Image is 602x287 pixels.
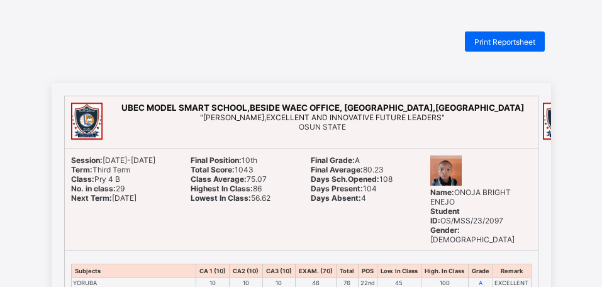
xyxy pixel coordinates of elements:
[311,184,377,193] span: 104
[191,193,251,203] b: Lowest In Class:
[71,165,92,174] b: Term:
[311,184,363,193] b: Days Present:
[200,113,445,122] span: "[PERSON_NAME],EXCELLENT AND INNOVATIVE FUTURE LEADERS"
[262,264,295,278] th: CA3 (10)
[358,264,377,278] th: POS
[311,174,379,184] b: Days Sch.Opened:
[430,188,511,206] span: ONOJA BRIGHT ENEJO
[121,103,524,113] span: UBEC MODEL SMART SCHOOL,BESIDE WAEC OFFICE, [GEOGRAPHIC_DATA],[GEOGRAPHIC_DATA]
[430,206,460,225] b: Student ID:
[337,264,358,278] th: Total
[430,155,462,186] img: OS_MSS_23_2097.png
[543,103,574,140] img: umssosun.png
[295,264,336,278] th: EXAM. (70)
[191,155,242,165] b: Final Position:
[430,225,515,244] span: [DEMOGRAPHIC_DATA]
[71,165,130,174] span: Third Term
[71,174,94,184] b: Class:
[311,193,361,203] b: Days Absent:
[474,37,535,47] span: Print Reportsheet
[430,206,503,225] span: OS/MSS/23/2097
[191,174,247,184] b: Class Average:
[311,155,355,165] b: Final Grade:
[311,193,366,203] span: 4
[71,184,125,193] span: 29
[493,264,531,278] th: Remark
[230,264,262,278] th: CA2 (10)
[71,103,103,140] img: umssosun.png
[311,165,363,174] b: Final Average:
[299,122,346,132] span: OSUN STATE
[191,165,235,174] b: Total Score:
[71,193,112,203] b: Next Term:
[191,155,257,165] span: 10th
[311,174,393,184] span: 108
[311,165,384,174] span: 80.23
[191,184,262,193] span: 86
[191,184,253,193] b: Highest In Class:
[311,155,360,165] span: A
[71,184,116,193] b: No. in class:
[421,264,469,278] th: High. In Class
[191,193,270,203] span: 56.62
[377,264,421,278] th: Low. In Class
[430,225,460,235] b: Gender:
[71,193,137,203] span: [DATE]
[191,174,267,184] span: 75.07
[71,155,155,165] span: [DATE]-[DATE]
[196,264,229,278] th: CA 1 (10)
[71,264,196,278] th: Subjects
[191,165,254,174] span: 1043
[71,155,103,165] b: Session:
[430,188,454,197] b: Name:
[71,174,120,184] span: Pry 4 B
[468,264,493,278] th: Grade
